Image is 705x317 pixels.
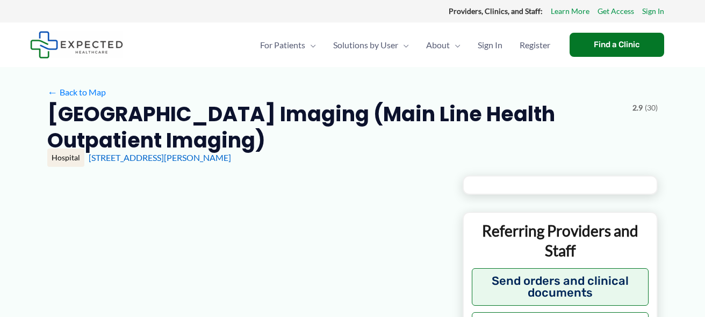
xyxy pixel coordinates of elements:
span: About [426,26,450,64]
nav: Primary Site Navigation [251,26,559,64]
a: For PatientsMenu Toggle [251,26,325,64]
span: Menu Toggle [450,26,461,64]
strong: Providers, Clinics, and Staff: [449,6,543,16]
img: Expected Healthcare Logo - side, dark font, small [30,31,123,58]
a: Find a Clinic [570,33,664,57]
span: Menu Toggle [398,26,409,64]
a: Sign In [642,4,664,18]
span: (30) [645,101,658,115]
a: AboutMenu Toggle [418,26,469,64]
h2: [GEOGRAPHIC_DATA] Imaging (Main Line Health Outpatient Imaging) [47,101,624,154]
span: Register [520,26,550,64]
p: Referring Providers and Staff [472,221,649,260]
a: [STREET_ADDRESS][PERSON_NAME] [89,152,231,163]
button: Send orders and clinical documents [472,268,649,306]
span: For Patients [260,26,305,64]
a: Solutions by UserMenu Toggle [325,26,418,64]
a: ←Back to Map [47,84,106,100]
span: Menu Toggle [305,26,316,64]
span: 2.9 [632,101,643,115]
span: Solutions by User [333,26,398,64]
span: Sign In [478,26,502,64]
span: ← [47,87,57,97]
a: Get Access [598,4,634,18]
a: Register [511,26,559,64]
div: Hospital [47,149,84,167]
a: Sign In [469,26,511,64]
a: Learn More [551,4,589,18]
